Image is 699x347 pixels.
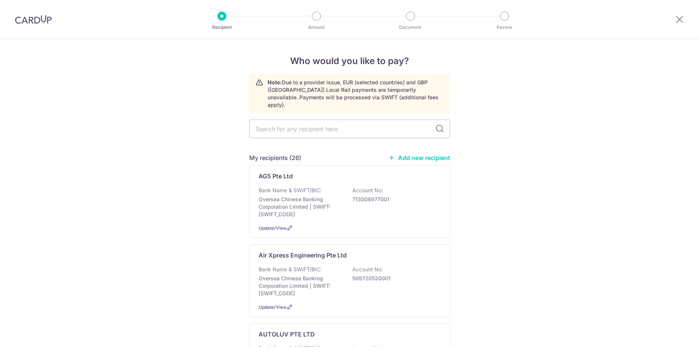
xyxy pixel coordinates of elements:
[249,120,450,138] input: Search for any recipient here
[388,154,450,162] a: Add new recipient
[352,266,383,273] p: Account No:
[259,172,293,181] p: AG5 Pte Ltd
[259,225,287,231] a: Update/View
[249,153,301,162] h5: My recipients (26)
[259,330,315,339] p: AUTOLUV PTE LTD
[268,79,444,109] p: Due to a provider issue, EUR (selected countries) and GBP ([GEOGRAPHIC_DATA]) Local Rail payments...
[259,275,343,297] p: Oversea Chinese Banking Corporation Limited | SWIFT: [SWIFT_CODE]
[651,325,692,343] iframe: Opens a widget where you can find more information
[352,275,436,282] p: 509720520001
[194,24,250,31] p: Recipient
[352,196,436,203] p: 713008977001
[268,79,282,85] strong: Note:
[259,251,347,260] p: Air Xpress Engineering Pte Ltd
[289,24,344,31] p: Amount
[477,24,532,31] p: Review
[259,304,287,310] a: Update/View
[259,266,322,273] p: Bank Name & SWIFT/BIC:
[259,187,322,194] p: Bank Name & SWIFT/BIC:
[383,24,438,31] p: Document
[15,15,52,24] img: CardUp
[249,54,450,68] h4: Who would you like to pay?
[259,196,343,218] p: Oversea Chinese Banking Corporation Limited | SWIFT: [SWIFT_CODE]
[352,187,383,194] p: Account No:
